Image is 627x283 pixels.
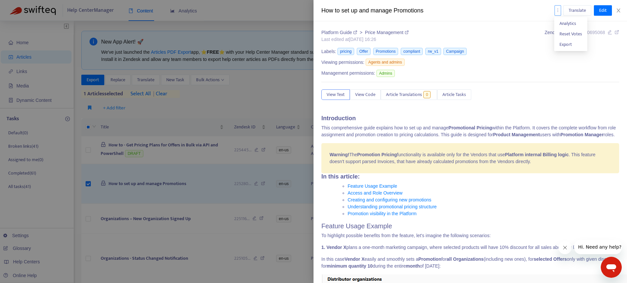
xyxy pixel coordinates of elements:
[443,48,467,55] span: Campaign
[337,48,354,55] span: pricing
[560,132,603,137] strong: Promotion Manager
[558,241,572,254] iframe: Close message
[321,89,350,100] button: View Text
[449,125,492,130] strong: Promotional Pricing
[348,183,397,189] a: Feature Usage Example
[505,152,569,157] strong: Platform internal Billing logic
[574,240,622,254] iframe: Message from company
[442,91,466,98] span: Article Tasks
[559,41,572,48] span: Export
[401,48,423,55] span: compliant
[569,7,586,14] span: Translate
[321,70,375,77] span: Management permissions:
[321,6,555,15] div: How to set up and manage Promotions
[321,244,619,251] p: plans a one-month marketing campaign, where selected products will have 10% discount for all sale...
[357,48,371,55] span: Offer
[381,89,437,100] button: Article Translations0
[321,36,409,43] div: Last edited at [DATE] 16:26
[599,7,607,14] span: Edit
[616,8,621,13] span: close
[348,211,416,216] a: Promotion visibility in the Platform
[357,152,397,157] strong: Promotion Pricing
[348,190,402,196] a: Access and Role Overview
[327,91,345,98] span: View Text
[321,29,409,36] div: >
[366,59,405,66] span: Agents and admins
[386,91,422,98] span: Article Translations
[555,5,561,16] button: more
[321,124,619,138] p: This comprehensive guide explains how to set up and manage within the Platform. It covers the com...
[321,115,356,122] strong: Introduction
[559,20,576,27] span: Analytics
[373,48,398,55] span: Promotions
[355,91,375,98] span: View Code
[321,30,358,35] a: Platform Guide
[376,70,395,77] span: Admins
[321,256,619,270] p: In this case easily and smoothly sets a for (including new ones), for only with given discount fo...
[601,257,622,278] iframe: Button to launch messaging window
[321,245,346,250] strong: 1. Vendor X
[563,5,591,16] button: Translate
[321,232,619,239] p: To highlight possible benefits from the feature, let's imagine the following scenarios:
[406,263,420,269] strong: month
[614,8,623,14] button: Close
[418,256,441,262] strong: Promotion
[348,204,437,209] a: Understanding promotional pricing structure
[321,59,364,66] span: Viewing permissions:
[425,48,441,55] span: rw_v1
[321,48,336,55] span: Labels:
[545,29,619,43] div: Zendesk ID:
[365,30,409,35] a: Price Management
[350,89,381,100] button: View Code
[345,256,365,262] strong: Vendor X
[594,5,612,16] button: Edit
[559,30,582,38] span: Reset Votes
[556,8,560,12] span: more
[327,263,373,269] strong: minimum quantity 10
[493,132,539,137] strong: Product Management
[423,91,431,98] span: 0
[330,152,349,157] strong: Warning!
[534,256,567,262] strong: selected Offers
[321,173,360,180] strong: In this article:
[321,222,619,230] h2: Feature Usage Example
[437,89,471,100] button: Article Tasks
[447,256,484,262] strong: all Organizations
[330,152,596,164] span: The functionality is available only for the Vendors that use . This feature doesn't support parse...
[348,197,431,202] a: Creating and configuring new promotions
